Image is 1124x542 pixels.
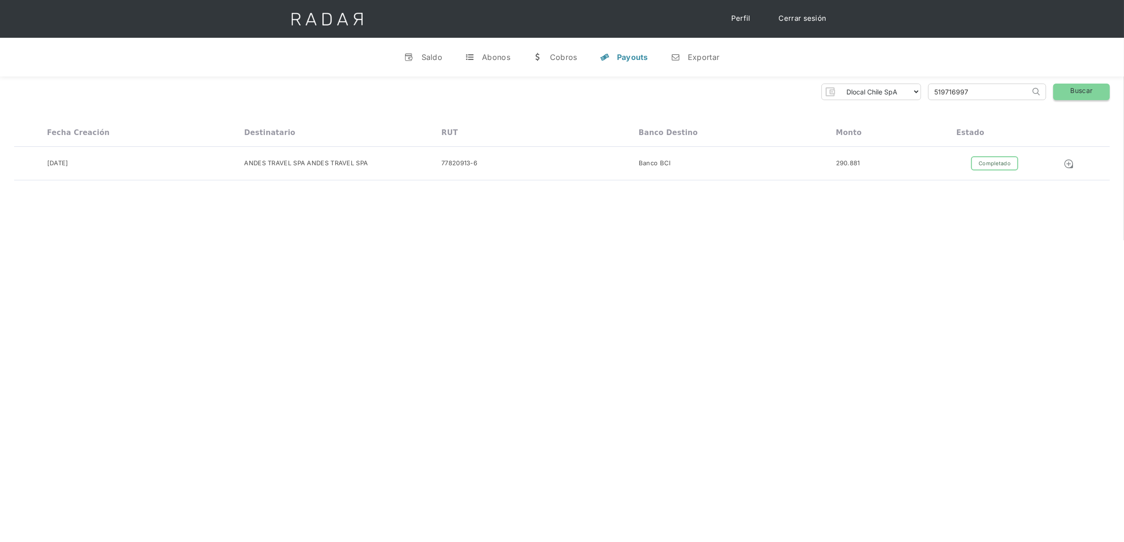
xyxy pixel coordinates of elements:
div: y [600,52,609,62]
div: Destinatario [244,128,295,137]
input: Busca por ID [929,84,1030,100]
div: Banco BCI [639,159,671,168]
div: n [671,52,680,62]
div: 77820913-6 [441,159,477,168]
div: [DATE] [47,159,68,168]
div: Cobros [550,52,577,62]
div: Saldo [422,52,443,62]
img: Detalle [1064,159,1074,169]
div: RUT [441,128,458,137]
div: t [465,52,474,62]
div: Completado [971,156,1018,171]
div: Banco destino [639,128,698,137]
div: v [405,52,414,62]
div: Exportar [688,52,719,62]
div: Abonos [482,52,510,62]
div: Monto [836,128,862,137]
a: Buscar [1053,84,1110,100]
div: Payouts [617,52,648,62]
form: Form [821,84,921,100]
a: Perfil [722,9,760,28]
div: ANDES TRAVEL SPA ANDES TRAVEL SPA [244,159,368,168]
div: w [533,52,542,62]
div: 290.881 [836,159,860,168]
a: Cerrar sesión [769,9,836,28]
div: Estado [956,128,984,137]
div: Fecha creación [47,128,110,137]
